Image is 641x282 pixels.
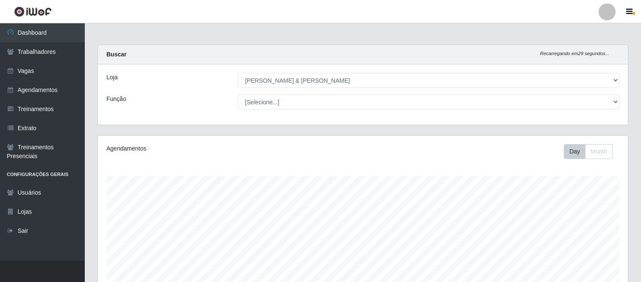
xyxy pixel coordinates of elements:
[585,144,613,159] button: Month
[106,95,126,103] label: Função
[564,144,585,159] button: Day
[106,144,313,153] div: Agendamentos
[106,73,117,82] label: Loja
[564,144,619,159] div: Toolbar with button groups
[106,51,126,58] strong: Buscar
[540,51,609,56] i: Recarregando em 29 segundos...
[14,6,52,17] img: CoreUI Logo
[564,144,613,159] div: First group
